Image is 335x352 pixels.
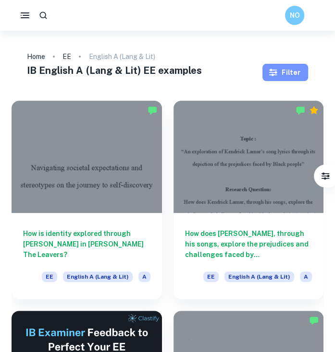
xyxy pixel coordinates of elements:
a: How does [PERSON_NAME], through his songs, explore the prejudices and challenges faced by [DEMOGR... [174,101,324,299]
h6: How is identity explored through [PERSON_NAME] in [PERSON_NAME] The Leavers? [23,228,150,260]
div: Premium [309,106,319,115]
span: English A (Lang & Lit) [224,271,294,282]
a: EE [62,50,71,63]
h1: IB English A (Lang & Lit) EE examples [27,63,262,78]
img: Marked [309,316,319,325]
img: Marked [148,106,157,115]
h6: How does [PERSON_NAME], through his songs, explore the prejudices and challenges faced by [DEMOGR... [185,228,312,260]
button: NO [285,6,304,25]
span: EE [203,271,219,282]
h6: NO [289,10,300,21]
button: Filter [262,64,308,81]
p: English A (Lang & Lit) [88,51,155,62]
a: How is identity explored through [PERSON_NAME] in [PERSON_NAME] The Leavers?EEEnglish A (Lang & L... [12,101,162,299]
a: Home [27,50,45,63]
button: Filter [316,166,335,186]
span: A [300,271,312,282]
span: A [138,271,150,282]
img: Marked [296,106,305,115]
span: English A (Lang & Lit) [63,271,133,282]
span: EE [42,271,57,282]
